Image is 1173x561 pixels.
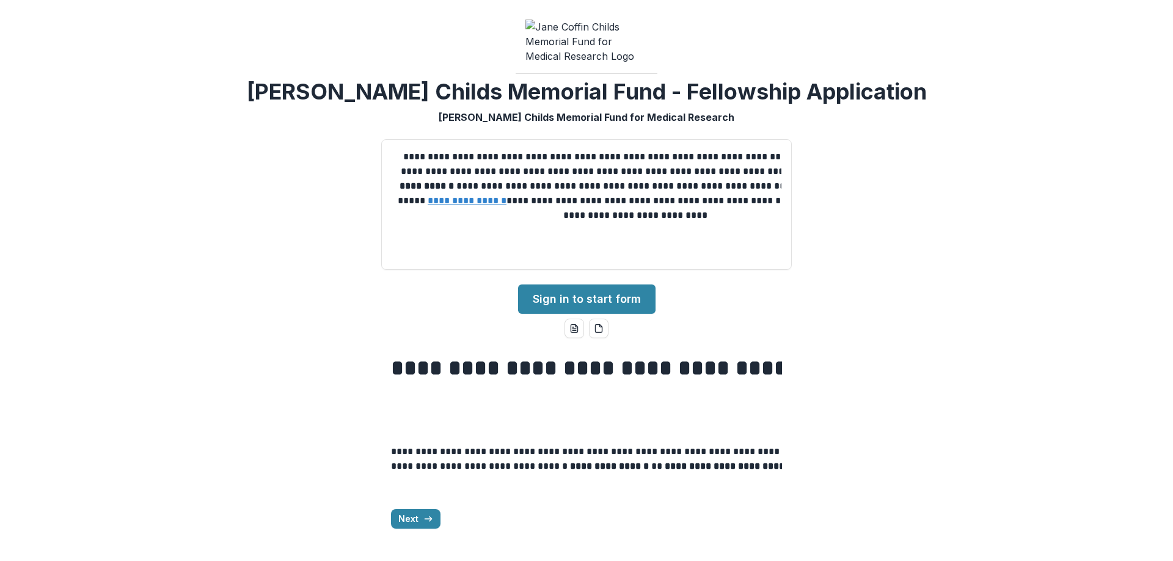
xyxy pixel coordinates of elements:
[247,79,927,105] h2: [PERSON_NAME] Childs Memorial Fund - Fellowship Application
[525,20,648,63] img: Jane Coffin Childs Memorial Fund for Medical Research Logo
[391,509,440,529] button: Next
[518,284,656,314] a: Sign in to start form
[589,319,608,338] button: pdf-download
[439,110,734,125] p: [PERSON_NAME] Childs Memorial Fund for Medical Research
[565,319,584,338] button: word-download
